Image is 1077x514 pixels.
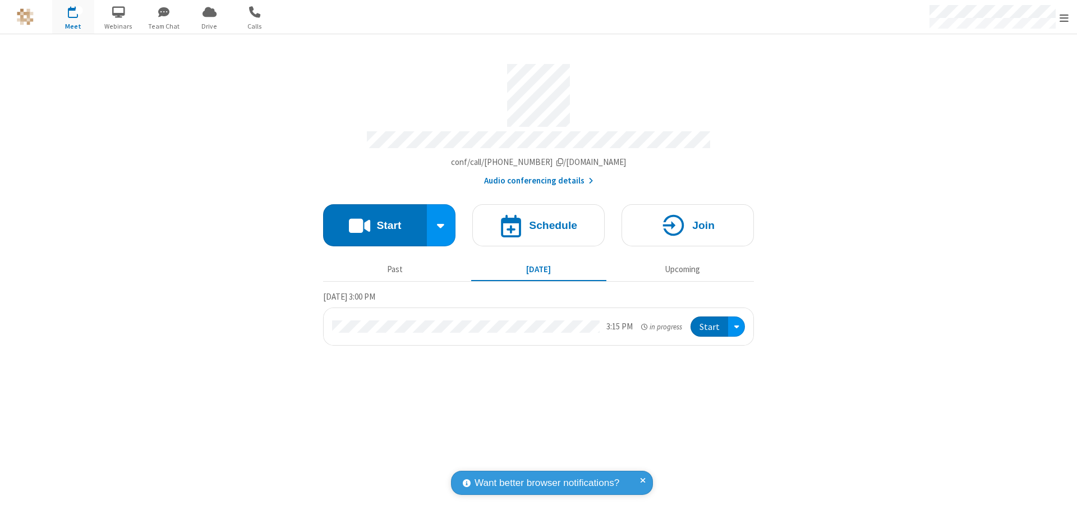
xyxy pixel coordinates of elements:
[451,157,627,167] span: Copy my meeting room link
[98,21,140,31] span: Webinars
[328,259,463,280] button: Past
[692,220,715,231] h4: Join
[76,6,83,15] div: 1
[143,21,185,31] span: Team Chat
[471,259,606,280] button: [DATE]
[484,175,593,187] button: Audio conferencing details
[475,476,619,490] span: Want better browser notifications?
[323,291,375,302] span: [DATE] 3:00 PM
[323,290,754,346] section: Today's Meetings
[52,21,94,31] span: Meet
[17,8,34,25] img: QA Selenium DO NOT DELETE OR CHANGE
[323,204,427,246] button: Start
[641,322,682,332] em: in progress
[691,316,728,337] button: Start
[472,204,605,246] button: Schedule
[323,56,754,187] section: Account details
[529,220,577,231] h4: Schedule
[234,21,276,31] span: Calls
[376,220,401,231] h4: Start
[615,259,750,280] button: Upcoming
[606,320,633,333] div: 3:15 PM
[427,204,456,246] div: Start conference options
[188,21,231,31] span: Drive
[622,204,754,246] button: Join
[451,156,627,169] button: Copy my meeting room linkCopy my meeting room link
[1049,485,1069,506] iframe: Chat
[728,316,745,337] div: Open menu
